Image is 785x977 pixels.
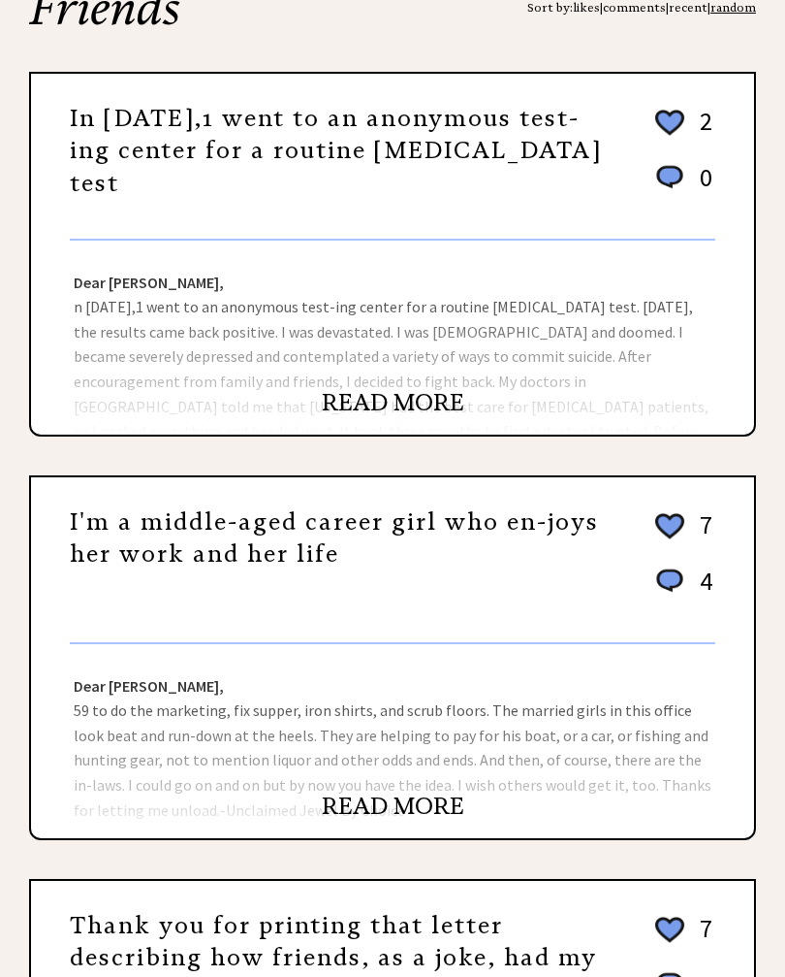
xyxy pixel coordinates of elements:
td: 7 [690,912,713,966]
img: heart_outline%202.png [652,913,687,947]
div: n [DATE],1 went to an anonymous test-ing center for a routine [MEDICAL_DATA] test. [DATE], the re... [31,241,754,435]
td: 4 [690,565,713,616]
strong: Dear [PERSON_NAME], [74,676,224,696]
td: 0 [690,161,713,212]
td: 2 [690,105,713,159]
strong: Dear [PERSON_NAME], [74,273,224,292]
a: In [DATE],1 went to an anonymous test-ing center for a routine [MEDICAL_DATA] test [70,104,601,198]
img: heart_outline%202.png [652,106,687,140]
img: heart_outline%202.png [652,509,687,543]
img: message_round%201.png [652,566,687,597]
a: I'm a middle-aged career girl who en-joys her work and her life [70,507,599,570]
img: message_round%201.png [652,162,687,193]
div: 59 to do the marketing, fix supper, iron shirts, and scrub floors. The married girls in this offi... [31,644,754,838]
a: READ MORE [322,792,464,821]
td: 7 [690,508,713,563]
a: READ MORE [322,388,464,417]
